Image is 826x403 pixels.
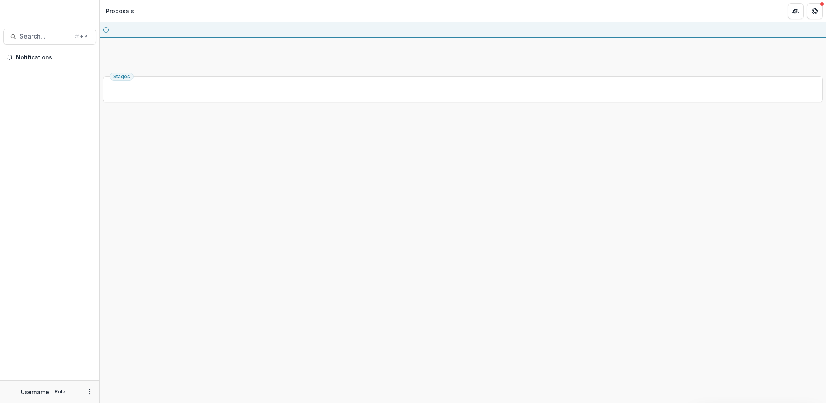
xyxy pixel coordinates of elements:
[103,5,137,17] nav: breadcrumb
[52,388,68,395] p: Role
[21,388,49,396] p: Username
[106,7,134,15] div: Proposals
[20,33,70,40] span: Search...
[3,51,96,64] button: Notifications
[73,32,89,41] div: ⌘ + K
[788,3,804,19] button: Partners
[113,74,130,79] span: Stages
[16,54,93,61] span: Notifications
[807,3,823,19] button: Get Help
[85,387,95,397] button: More
[3,29,96,45] button: Search...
